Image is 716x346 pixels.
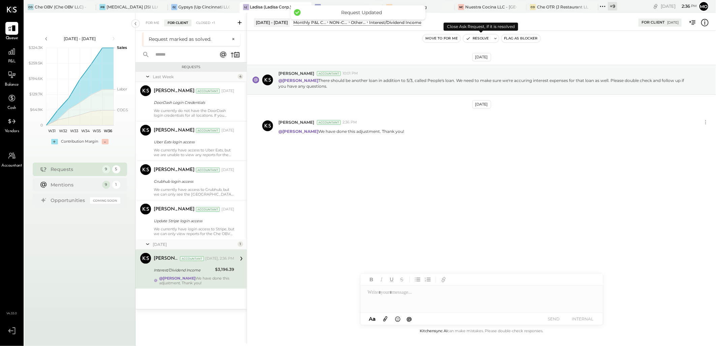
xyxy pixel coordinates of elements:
[154,148,234,157] div: We currently have access to Uber Eats, but we are unable to view any reports for the various loca...
[196,207,220,212] div: Accountant
[278,119,314,125] span: [PERSON_NAME]
[278,129,318,134] strong: @[PERSON_NAME]
[180,256,204,261] div: Accountant
[93,128,101,133] text: W35
[154,206,195,213] div: [PERSON_NAME]
[90,197,120,204] div: Coming Soon
[250,4,301,10] div: Ladisa (Ladisa Corp.) - Ignite
[407,316,412,322] span: @
[154,255,179,262] div: [PERSON_NAME]
[196,89,220,93] div: Accountant
[59,128,67,133] text: W32
[153,241,236,247] div: [DATE]
[154,127,195,134] div: [PERSON_NAME]
[228,36,235,42] button: ×
[51,36,109,41] div: [DATE] - [DATE]
[439,275,448,284] button: Add URL
[154,218,232,224] div: Update Stripe login access
[642,20,665,25] div: For Client
[154,178,232,185] div: Grubhub login access
[0,45,23,65] a: P&L
[0,22,23,41] a: Queue
[329,20,348,25] div: NON-CONTROLLABLE EXPENSES
[423,34,460,42] button: Move to for me
[530,4,536,10] div: CO
[369,20,421,25] div: Interest/Dividend Income
[0,92,23,111] a: Cash
[293,20,326,25] div: Monthly P&L Comparison
[153,74,236,80] div: Last Week
[29,45,43,50] text: $324.3K
[387,275,396,284] button: Underline
[205,256,234,261] div: [DATE], 2:36 PM
[2,163,22,169] span: Accountant
[28,4,34,10] div: CO
[48,128,55,133] text: W31
[413,275,422,284] button: Unordered List
[103,128,112,133] text: W36
[569,314,596,323] button: INTERNAL
[367,275,376,284] button: Bold
[238,241,243,247] div: 1
[537,4,588,10] div: Che OTR (J Restaurant LLC) - Ignite
[117,108,128,112] text: COGS
[112,181,120,189] div: 1
[178,4,230,10] div: Gypsys (Up Cincinnati LLC) - Ignite
[698,1,709,12] button: Mo
[102,165,110,173] div: 9
[112,165,120,173] div: 5
[40,123,43,127] text: 0
[322,4,373,10] div: The Butcher & Barrel (L Argento LLC) - [GEOGRAPHIC_DATA]
[70,128,78,133] text: W33
[7,105,16,111] span: Cash
[196,128,220,133] div: Accountant
[154,227,234,236] div: We currently have login access to Stripe, but we can only view reports for the Che OBV location. ...
[652,3,659,10] div: copy link
[159,276,196,281] strong: @[PERSON_NAME]
[149,36,228,42] div: Request marked as solved.
[5,82,19,88] span: Balance
[367,315,378,323] button: Aa
[51,139,58,144] div: +
[502,34,540,42] button: Flag as Blocker
[159,276,234,285] div: We have done this adjustment. Thank you!
[29,76,43,81] text: $194.6K
[107,4,158,10] div: [MEDICAL_DATA] (JSI LLC) - Ignite
[377,275,386,284] button: Italic
[667,20,679,25] div: [DATE]
[661,3,697,9] div: [DATE]
[154,167,195,173] div: [PERSON_NAME]
[608,2,617,10] div: + 9
[405,315,414,323] button: @
[386,4,392,10] div: BT
[221,167,234,173] div: [DATE]
[154,187,234,197] div: We currently have access to Grubhub, but we can only see the [GEOGRAPHIC_DATA] location. We are u...
[465,4,516,10] div: Nuestra Cocina LLC - [GEOGRAPHIC_DATA]
[81,128,90,133] text: W34
[154,88,195,94] div: [PERSON_NAME]
[317,120,341,125] div: Accountant
[221,207,234,212] div: [DATE]
[238,74,243,79] div: 4
[254,18,290,27] div: [DATE] - [DATE]
[0,68,23,88] a: Balance
[472,100,491,109] div: [DATE]
[35,4,86,10] div: Che OBV (Che OBV LLC) - Ignite
[8,59,16,65] span: P&L
[154,267,213,273] div: Interest/Dividend Income
[196,168,220,172] div: Accountant
[61,139,98,144] div: Contribution Margin
[211,20,215,26] span: +1
[221,88,234,94] div: [DATE]
[278,128,404,134] p: We have done this adjustment. Thank you!
[154,99,232,106] div: DoorDash Login Credentials
[317,71,341,76] div: Accountant
[5,128,19,135] span: Vendors
[139,65,243,69] div: Requests
[29,92,43,96] text: $129.7K
[154,108,234,118] div: We currently do not have the DoorDash login credentials for all locations. If you could provide t...
[117,45,127,50] text: Sales
[540,314,567,323] button: SEND
[278,70,314,76] span: [PERSON_NAME]
[243,4,249,10] div: L(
